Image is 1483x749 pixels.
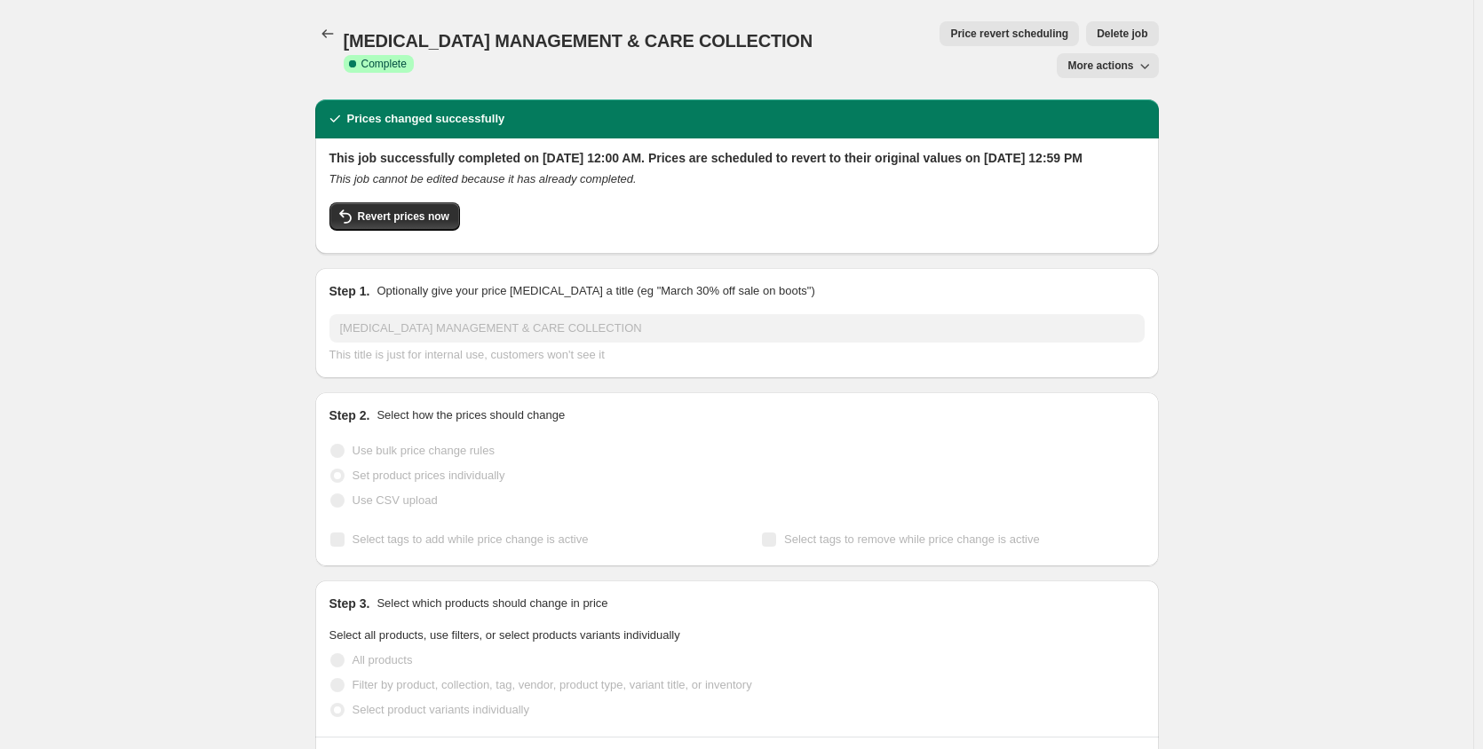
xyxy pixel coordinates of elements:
span: This title is just for internal use, customers won't see it [329,348,605,361]
span: Revert prices now [358,209,449,224]
button: Delete job [1086,21,1158,46]
button: Price revert scheduling [940,21,1079,46]
p: Optionally give your price [MEDICAL_DATA] a title (eg "March 30% off sale on boots") [377,282,814,300]
span: All products [353,653,413,666]
button: Revert prices now [329,202,460,231]
span: Filter by product, collection, tag, vendor, product type, variant title, or inventory [353,678,752,691]
h2: This job successfully completed on [DATE] 12:00 AM. Prices are scheduled to revert to their origi... [329,149,1145,167]
span: Select tags to remove while price change is active [784,532,1040,546]
span: Complete [361,57,407,71]
h2: Step 3. [329,595,370,612]
span: Select tags to add while price change is active [353,532,589,546]
p: Select which products should change in price [377,595,607,612]
span: Delete job [1097,27,1147,41]
span: Use bulk price change rules [353,444,495,457]
span: Use CSV upload [353,493,438,507]
span: More actions [1067,59,1133,73]
span: [MEDICAL_DATA] MANAGEMENT & CARE COLLECTION [344,31,813,51]
input: 30% off holiday sale [329,314,1145,343]
span: Select product variants individually [353,703,529,716]
p: Select how the prices should change [377,406,565,424]
h2: Prices changed successfully [347,110,505,128]
i: This job cannot be edited because it has already completed. [329,172,637,185]
span: Set product prices individually [353,469,505,482]
button: Price change jobs [315,21,340,46]
span: Select all products, use filters, or select products variants individually [329,628,680,642]
h2: Step 1. [329,282,370,300]
button: More actions [1057,53,1158,78]
span: Price revert scheduling [950,27,1068,41]
h2: Step 2. [329,406,370,424]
